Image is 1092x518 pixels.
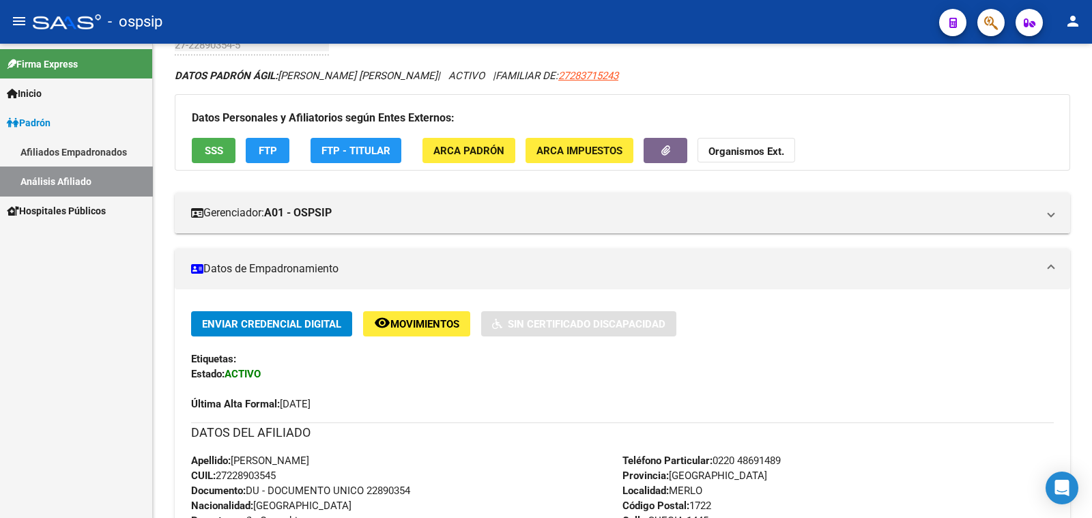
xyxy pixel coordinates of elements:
[390,318,459,330] span: Movimientos
[192,138,235,163] button: SSS
[7,115,51,130] span: Padrón
[536,145,622,157] span: ARCA Impuestos
[311,138,401,163] button: FTP - Titular
[698,138,795,163] button: Organismos Ext.
[191,368,225,380] strong: Estado:
[191,205,1037,220] mat-panel-title: Gerenciador:
[191,470,216,482] strong: CUIL:
[191,485,246,497] strong: Documento:
[175,70,437,82] span: [PERSON_NAME] [PERSON_NAME]
[192,109,1053,128] h3: Datos Personales y Afiliatorios según Entes Externos:
[7,203,106,218] span: Hospitales Públicos
[191,398,280,410] strong: Última Alta Formal:
[191,500,351,512] span: [GEOGRAPHIC_DATA]
[433,145,504,157] span: ARCA Padrón
[108,7,162,37] span: - ospsip
[708,145,784,158] strong: Organismos Ext.
[495,70,618,82] span: FAMILIAR DE:
[508,318,665,330] span: Sin Certificado Discapacidad
[202,318,341,330] span: Enviar Credencial Digital
[622,470,767,482] span: [GEOGRAPHIC_DATA]
[622,500,711,512] span: 1722
[175,248,1070,289] mat-expansion-panel-header: Datos de Empadronamiento
[259,145,277,157] span: FTP
[191,500,253,512] strong: Nacionalidad:
[7,86,42,101] span: Inicio
[558,70,618,82] span: 27283715243
[374,315,390,331] mat-icon: remove_red_eye
[191,485,410,497] span: DU - DOCUMENTO UNICO 22890354
[191,311,352,336] button: Enviar Credencial Digital
[363,311,470,336] button: Movimientos
[191,470,276,482] span: 27228903545
[622,470,669,482] strong: Provincia:
[422,138,515,163] button: ARCA Padrón
[11,13,27,29] mat-icon: menu
[526,138,633,163] button: ARCA Impuestos
[1065,13,1081,29] mat-icon: person
[191,353,236,365] strong: Etiquetas:
[622,455,713,467] strong: Teléfono Particular:
[321,145,390,157] span: FTP - Titular
[191,423,1054,442] h3: DATOS DEL AFILIADO
[175,70,618,82] i: | ACTIVO |
[246,138,289,163] button: FTP
[191,398,311,410] span: [DATE]
[481,311,676,336] button: Sin Certificado Discapacidad
[622,485,669,497] strong: Localidad:
[191,261,1037,276] mat-panel-title: Datos de Empadronamiento
[7,57,78,72] span: Firma Express
[264,205,332,220] strong: A01 - OSPSIP
[191,455,309,467] span: [PERSON_NAME]
[225,368,261,380] strong: ACTIVO
[1046,472,1078,504] div: Open Intercom Messenger
[622,485,702,497] span: MERLO
[622,500,689,512] strong: Código Postal:
[191,455,231,467] strong: Apellido:
[622,455,781,467] span: 0220 48691489
[205,145,223,157] span: SSS
[175,192,1070,233] mat-expansion-panel-header: Gerenciador:A01 - OSPSIP
[175,70,278,82] strong: DATOS PADRÓN ÁGIL:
